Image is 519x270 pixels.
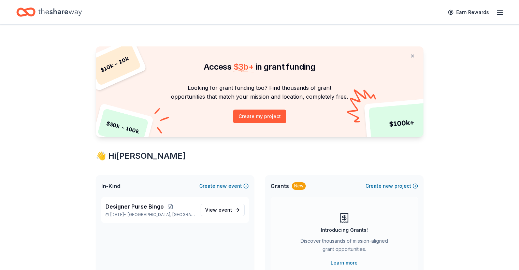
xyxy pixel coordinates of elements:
[217,182,227,190] span: new
[383,182,393,190] span: new
[128,212,195,217] span: [GEOGRAPHIC_DATA], [GEOGRAPHIC_DATA]
[16,4,82,20] a: Home
[105,202,164,211] span: Designer Purse Bingo
[101,182,120,190] span: In-Kind
[271,182,289,190] span: Grants
[444,6,493,18] a: Earn Rewards
[233,110,286,123] button: Create my project
[104,83,415,101] p: Looking for grant funding too? Find thousands of grant opportunities that match your mission and ...
[204,62,315,72] span: Access in grant funding
[201,204,245,216] a: View event
[199,182,249,190] button: Createnewevent
[88,42,141,86] div: $ 10k – 20k
[331,259,358,267] a: Learn more
[365,182,418,190] button: Createnewproject
[298,237,391,256] div: Discover thousands of mission-aligned grant opportunities.
[321,226,368,234] div: Introducing Grants!
[292,182,306,190] div: New
[233,62,254,72] span: $ 3b +
[218,207,232,213] span: event
[96,151,423,161] div: 👋 Hi [PERSON_NAME]
[205,206,232,214] span: View
[105,212,195,217] p: [DATE] •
